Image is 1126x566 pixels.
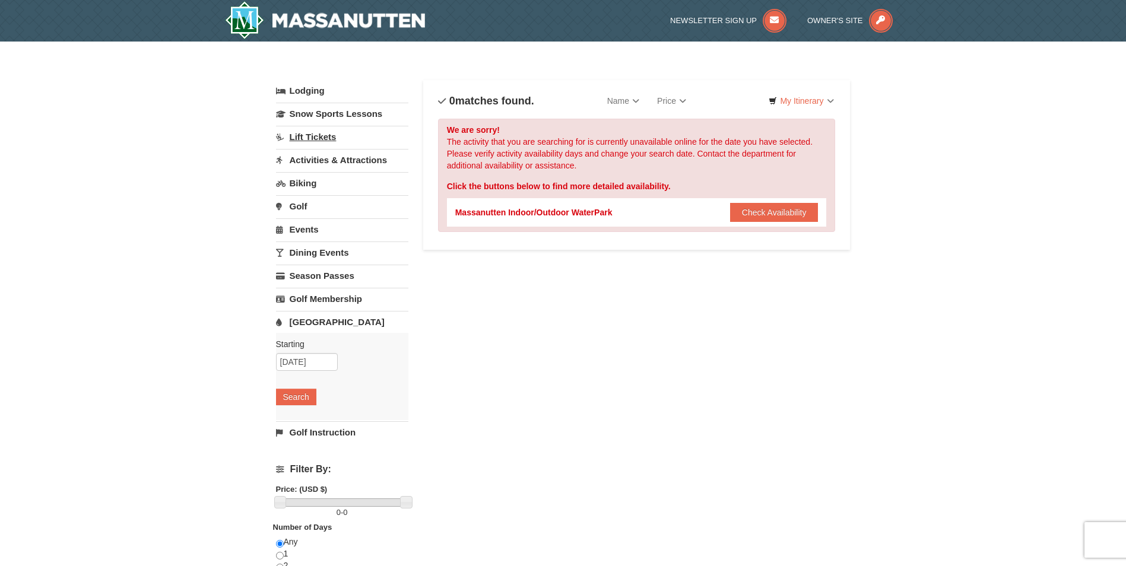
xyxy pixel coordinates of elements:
a: Name [598,89,648,113]
a: Biking [276,172,408,194]
a: Lodging [276,80,408,101]
a: Owner's Site [807,16,893,25]
label: - [276,507,408,519]
strong: Number of Days [273,523,332,532]
span: 0 [343,508,347,517]
a: My Itinerary [761,92,841,110]
div: Massanutten Indoor/Outdoor WaterPark [455,206,613,218]
button: Search [276,389,316,405]
img: Massanutten Resort Logo [225,1,426,39]
span: 0 [449,95,455,107]
a: Golf [276,195,408,217]
button: Check Availability [730,203,819,222]
a: Price [648,89,695,113]
a: Dining Events [276,241,408,263]
strong: We are sorry! [447,125,500,135]
a: Activities & Attractions [276,149,408,171]
div: Click the buttons below to find more detailed availability. [447,180,827,192]
h4: Filter By: [276,464,408,475]
strong: Price: (USD $) [276,485,328,494]
a: Newsletter Sign Up [670,16,786,25]
span: Newsletter Sign Up [670,16,757,25]
div: The activity that you are searching for is currently unavailable online for the date you have sel... [438,119,836,232]
span: 0 [337,508,341,517]
a: Golf Instruction [276,421,408,443]
span: Owner's Site [807,16,863,25]
a: Massanutten Resort [225,1,426,39]
a: Season Passes [276,265,408,287]
a: [GEOGRAPHIC_DATA] [276,311,408,333]
label: Starting [276,338,399,350]
a: Snow Sports Lessons [276,103,408,125]
a: Lift Tickets [276,126,408,148]
h4: matches found. [438,95,534,107]
a: Events [276,218,408,240]
a: Golf Membership [276,288,408,310]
